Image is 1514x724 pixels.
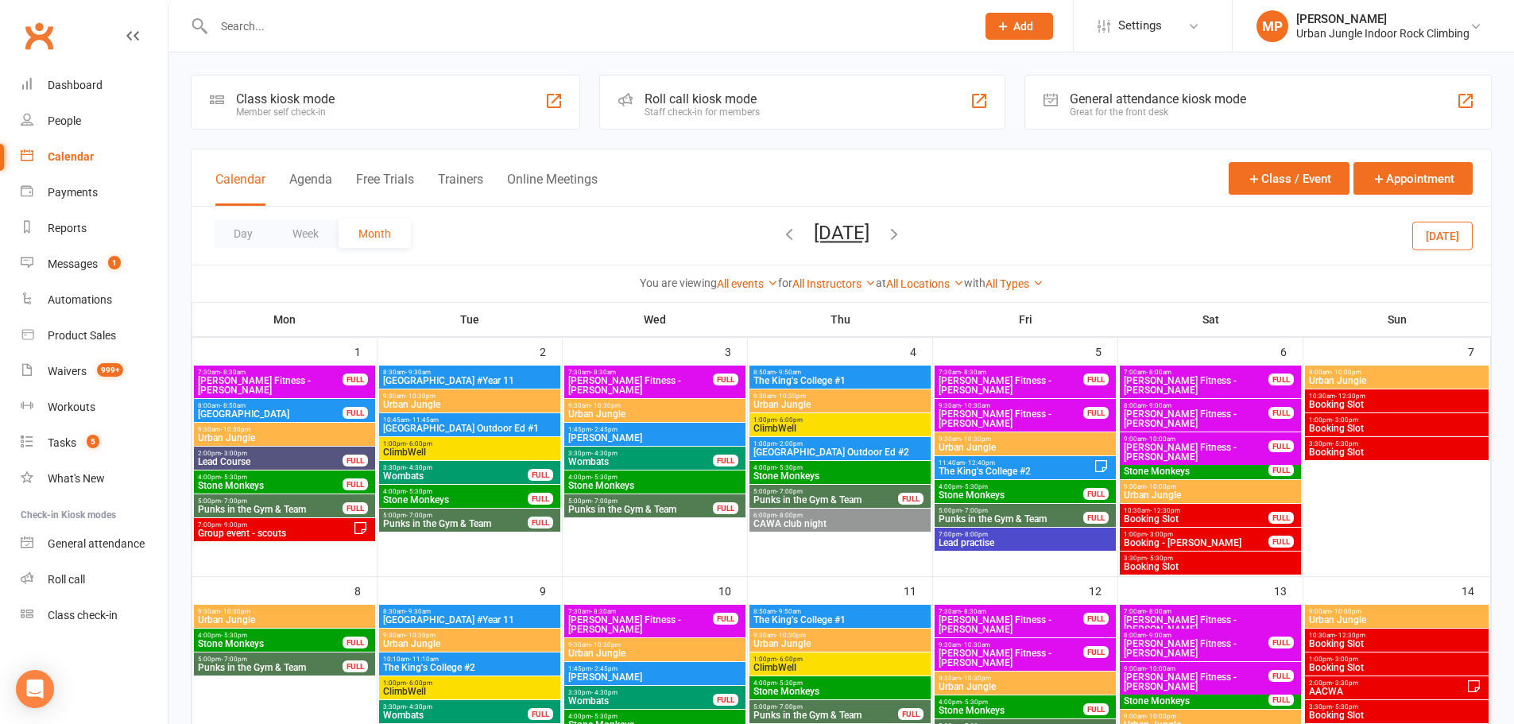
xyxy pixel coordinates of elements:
[197,505,343,514] span: Punks in the Gym & Team
[591,498,618,505] span: - 7:00pm
[1332,440,1358,447] span: - 5:30pm
[753,424,927,433] span: ClimbWell
[753,393,927,400] span: 9:30am
[567,409,742,419] span: Urban Jungle
[1123,443,1269,462] span: [PERSON_NAME] Fitness - [PERSON_NAME]
[382,519,529,528] span: Punks in the Gym & Team
[961,369,986,376] span: - 8:30am
[776,416,803,424] span: - 6:00pm
[197,615,372,625] span: Urban Jungle
[776,512,803,519] span: - 8:00pm
[753,512,927,519] span: 6:00pm
[97,363,123,377] span: 999+
[938,490,1084,500] span: Stone Monkeys
[1083,407,1109,419] div: FULL
[713,374,738,385] div: FULL
[778,277,792,289] strong: for
[197,639,343,649] span: Stone Monkeys
[48,186,98,199] div: Payments
[753,519,927,528] span: CAWA club night
[886,277,964,290] a: All Locations
[1095,338,1117,364] div: 5
[1150,507,1180,514] span: - 12:30pm
[567,426,742,433] span: 1:45pm
[753,615,927,625] span: The King's College #1
[591,450,618,457] span: - 4:30pm
[197,457,343,467] span: Lead Course
[753,369,927,376] span: 8:50am
[1308,369,1485,376] span: 9:00am
[21,562,168,598] a: Roll call
[48,365,87,377] div: Waivers
[938,369,1084,376] span: 7:30am
[748,303,933,336] th: Thu
[1070,106,1246,118] div: Great for the front desk
[567,376,714,395] span: [PERSON_NAME] Fitness - [PERSON_NAME]
[590,608,616,615] span: - 8:30am
[221,474,247,481] span: - 5:30pm
[382,512,529,519] span: 5:00pm
[343,455,368,467] div: FULL
[776,393,806,400] span: - 10:30pm
[567,474,742,481] span: 4:00pm
[1083,488,1109,500] div: FULL
[1070,91,1246,106] div: General attendance kiosk mode
[220,608,250,615] span: - 10:30pm
[753,656,927,663] span: 1:00pm
[1123,369,1269,376] span: 7:00am
[1353,162,1473,195] button: Appointment
[382,440,557,447] span: 1:00pm
[1123,490,1298,500] span: Urban Jungle
[209,15,965,37] input: Search...
[1123,639,1269,658] span: [PERSON_NAME] Fitness - [PERSON_NAME]
[1257,10,1288,42] div: MP
[1123,507,1269,514] span: 10:30am
[1083,646,1109,658] div: FULL
[640,277,717,289] strong: You are viewing
[1123,483,1298,490] span: 9:00am
[382,615,557,625] span: [GEOGRAPHIC_DATA] #Year 11
[645,106,760,118] div: Staff check-in for members
[197,481,343,490] span: Stone Monkeys
[1089,577,1117,603] div: 12
[713,455,738,467] div: FULL
[776,464,803,471] span: - 5:30pm
[382,416,557,424] span: 10:45am
[1147,555,1173,562] span: - 5:30pm
[1146,369,1171,376] span: - 8:00am
[48,150,94,163] div: Calendar
[1308,447,1485,457] span: Booking Slot
[1268,637,1294,649] div: FULL
[1308,440,1485,447] span: 3:30pm
[961,608,986,615] span: - 8:30am
[197,409,343,419] span: [GEOGRAPHIC_DATA]
[382,608,557,615] span: 8:30am
[753,416,927,424] span: 1:00pm
[1123,376,1269,395] span: [PERSON_NAME] Fitness - [PERSON_NAME]
[1147,531,1173,538] span: - 3:00pm
[21,211,168,246] a: Reports
[220,402,246,409] span: - 8:50am
[356,172,414,206] button: Free Trials
[1332,416,1358,424] span: - 3:00pm
[1229,162,1349,195] button: Class / Event
[197,474,343,481] span: 4:00pm
[405,393,436,400] span: - 10:30pm
[938,641,1084,649] span: 9:30am
[438,172,483,206] button: Trainers
[21,318,168,354] a: Product Sales
[1268,512,1294,524] div: FULL
[87,435,99,448] span: 5
[197,608,372,615] span: 9:30am
[1308,400,1485,409] span: Booking Slot
[567,615,714,634] span: [PERSON_NAME] Fitness - [PERSON_NAME]
[48,472,105,485] div: What's New
[21,246,168,282] a: Messages 1
[776,369,801,376] span: - 9:50am
[1123,538,1269,548] span: Booking - [PERSON_NAME]
[197,402,343,409] span: 8:00am
[776,440,803,447] span: - 2:00pm
[214,219,273,248] button: Day
[1462,577,1490,603] div: 14
[382,376,557,385] span: [GEOGRAPHIC_DATA] #Year 11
